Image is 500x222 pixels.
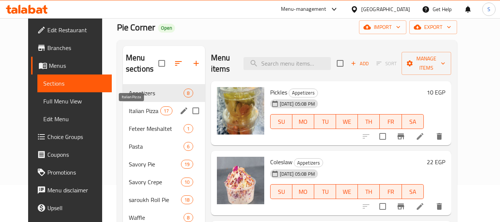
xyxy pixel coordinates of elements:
[161,107,172,115] span: 17
[181,160,193,169] div: items
[292,184,314,199] button: MO
[154,56,170,71] span: Select all sections
[123,155,205,173] div: Savory Pie19
[407,54,445,73] span: Manage items
[336,184,358,199] button: WE
[184,125,192,132] span: 1
[402,52,451,75] button: Manage items
[37,92,112,110] a: Full Menu View
[129,106,160,115] span: Italian Pizza
[274,186,289,197] span: SU
[47,43,106,52] span: Branches
[47,150,106,159] span: Coupons
[217,157,264,204] img: Coleslaw
[117,19,155,36] span: Pie Corner
[31,21,112,39] a: Edit Restaurant
[359,20,406,34] button: import
[170,54,187,72] span: Sort sections
[361,5,410,13] div: [GEOGRAPHIC_DATA]
[31,181,112,199] a: Menu disclaimer
[270,184,292,199] button: SU
[348,58,372,69] button: Add
[336,114,358,129] button: WE
[43,115,106,123] span: Edit Menu
[160,106,172,115] div: items
[416,202,425,211] a: Edit menu item
[295,116,311,127] span: MO
[375,199,390,214] span: Select to update
[187,54,205,72] button: Add section
[129,178,181,186] span: Savory Crepe
[158,24,175,33] div: Open
[31,128,112,146] a: Choice Groups
[31,39,112,57] a: Branches
[380,114,402,129] button: FR
[181,196,192,203] span: 18
[129,142,184,151] span: Pasta
[178,105,189,116] button: edit
[277,100,318,107] span: [DATE] 05:08 PM
[380,184,402,199] button: FR
[270,156,292,168] span: Coleslaw
[375,129,390,144] span: Select to update
[361,186,377,197] span: TH
[123,173,205,191] div: Savory Crepe10
[339,186,355,197] span: WE
[123,102,205,120] div: Italian Pizza17edit
[129,160,181,169] span: Savory Pie
[123,191,205,209] div: saroukh Roll Pie18
[49,61,106,70] span: Menus
[37,110,112,128] a: Edit Menu
[47,168,106,177] span: Promotions
[289,89,318,97] span: Appetizers
[402,114,424,129] button: SA
[383,116,399,127] span: FR
[348,58,372,69] span: Add item
[43,97,106,106] span: Full Menu View
[43,79,106,88] span: Sections
[339,116,355,127] span: WE
[244,57,331,70] input: search
[31,146,112,163] a: Coupons
[358,184,380,199] button: TH
[129,124,184,133] span: Feteer Meshaltet
[361,116,377,127] span: TH
[123,120,205,137] div: Feteer Meshaltet1
[487,5,490,13] span: S
[270,87,287,98] span: Pickles
[129,213,184,222] span: Waffle
[31,199,112,217] a: Upsell
[314,114,336,129] button: TU
[365,23,400,32] span: import
[392,198,410,215] button: Branch-specific-item
[317,186,333,197] span: TU
[270,114,292,129] button: SU
[294,159,323,167] span: Appetizers
[126,52,158,74] h2: Menu sections
[217,87,264,135] img: Pickles
[405,186,421,197] span: SA
[37,74,112,92] a: Sections
[181,178,193,186] div: items
[430,127,448,145] button: delete
[332,56,348,71] span: Select section
[184,90,192,97] span: 8
[317,116,333,127] span: TU
[402,184,424,199] button: SA
[158,25,175,31] span: Open
[416,132,425,141] a: Edit menu item
[277,170,318,178] span: [DATE] 05:08 PM
[181,161,192,168] span: 19
[211,52,235,74] h2: Menu items
[184,89,193,97] div: items
[47,26,106,34] span: Edit Restaurant
[415,23,451,32] span: export
[358,114,380,129] button: TH
[184,213,193,222] div: items
[184,143,192,150] span: 6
